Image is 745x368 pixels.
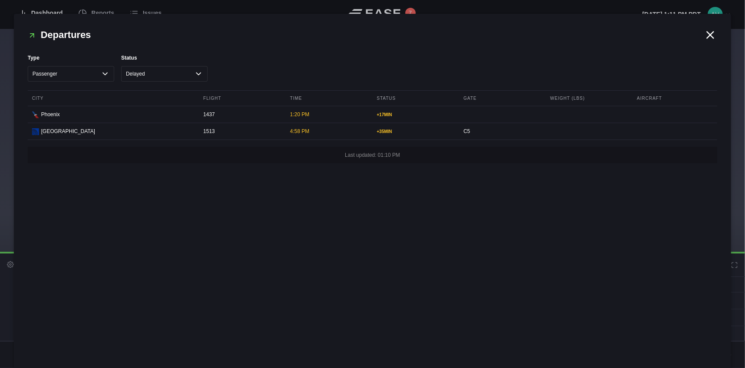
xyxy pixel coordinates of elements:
[633,91,718,106] div: Aircraft
[28,54,114,62] label: Type
[286,91,371,106] div: Time
[546,91,631,106] div: Weight (lbs)
[199,106,284,123] div: 1437
[121,54,208,62] label: Status
[377,128,453,135] div: + 35 MIN
[199,123,284,140] div: 1513
[464,128,470,134] span: C5
[28,91,197,106] div: City
[459,91,544,106] div: Gate
[41,127,95,135] span: [GEOGRAPHIC_DATA]
[41,111,60,118] span: Phoenix
[377,111,453,118] div: + 17 MIN
[28,28,703,42] h2: Departures
[290,128,310,134] span: 4:58 PM
[199,91,284,106] div: Flight
[28,147,717,163] div: Last updated: 01:10 PM
[372,91,457,106] div: Status
[290,111,310,117] span: 1:20 PM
